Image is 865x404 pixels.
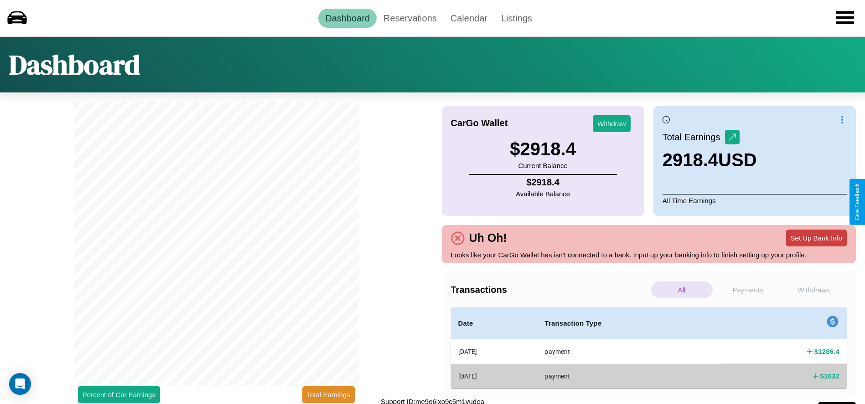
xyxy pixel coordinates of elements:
[451,285,649,295] h4: Transactions
[510,139,576,159] h3: $ 2918.4
[78,386,160,403] button: Percent of Car Earnings
[451,364,538,388] th: [DATE]
[663,129,725,145] p: Total Earnings
[537,339,721,364] th: payment
[717,281,779,298] p: Payments
[377,9,444,28] a: Reservations
[302,386,355,403] button: Total Earnings
[510,159,576,172] p: Current Balance
[651,281,713,298] p: All
[451,249,847,261] p: Looks like your CarGo Wallet has isn't connected to a bank. Input up your banking info to finish ...
[854,184,860,220] div: Give Feedback
[444,9,494,28] a: Calendar
[663,150,757,170] h3: 2918.4 USD
[451,339,538,364] th: [DATE]
[516,188,570,200] p: Available Balance
[451,307,847,389] table: simple table
[814,347,839,356] h4: $ 1286.4
[516,177,570,188] h4: $ 2918.4
[9,46,140,83] h1: Dashboard
[783,281,844,298] p: Withdraws
[593,115,631,132] button: Withdraw
[663,194,847,207] p: All Time Earnings
[465,231,512,245] h4: Uh Oh!
[494,9,539,28] a: Listings
[458,318,530,329] h4: Date
[537,364,721,388] th: payment
[786,230,847,246] button: Set Up Bank Info
[318,9,377,28] a: Dashboard
[451,118,508,128] h4: CarGo Wallet
[9,373,31,395] div: Open Intercom Messenger
[544,318,714,329] h4: Transaction Type
[820,371,839,381] h4: $ 1632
